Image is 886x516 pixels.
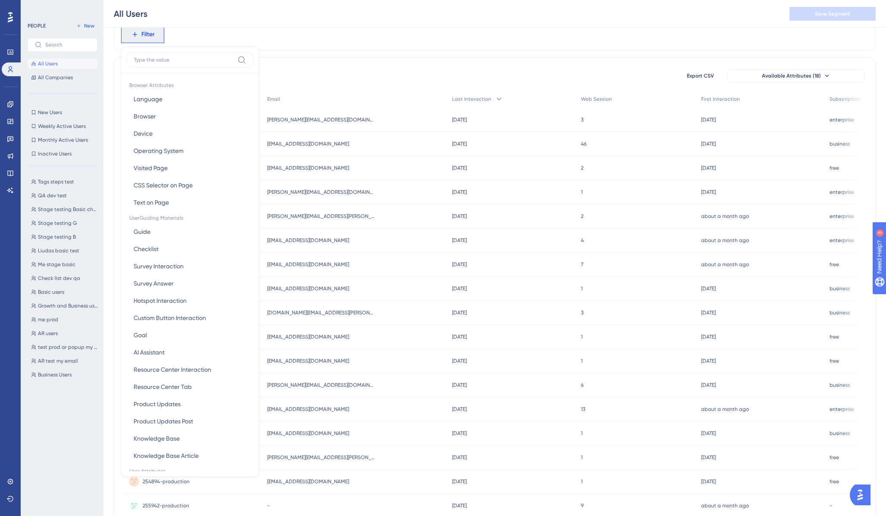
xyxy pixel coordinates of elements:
button: New Users [28,107,97,118]
span: Guide [134,227,150,237]
span: Monthly Active Users [38,137,88,143]
span: Browser [134,111,156,121]
button: Custom Button Interaction [127,309,253,326]
time: [DATE] [452,286,467,292]
span: 9 [581,502,583,509]
button: Save Segment [789,7,876,21]
span: business [830,430,850,437]
time: about a month ago [701,406,749,412]
span: 1 [581,454,583,461]
span: 4 [581,237,584,244]
span: Product Updates Post [134,416,193,426]
time: [DATE] [701,358,716,364]
button: Growth and Business users [28,301,103,311]
button: Stage testing G [28,218,103,228]
span: Subscription [830,96,861,103]
span: 1 [581,189,583,196]
span: All Companies [38,74,73,81]
span: Inactive Users [38,150,72,157]
span: Operating System [134,146,184,156]
div: PEOPLE [28,22,46,29]
span: [EMAIL_ADDRESS][DOMAIN_NAME] [267,140,349,147]
time: [DATE] [452,382,467,388]
div: All Users [114,8,147,20]
span: Growth and Business users [38,302,99,309]
span: Device [134,128,153,139]
span: Stage testing Basic checklist [38,206,99,213]
button: Export CSV [679,69,722,83]
button: AR users [28,328,103,339]
span: Survey Answer [134,278,174,289]
button: Weekly Active Users [28,121,97,131]
span: New [84,22,94,29]
span: 7 [581,261,583,268]
time: [DATE] [452,165,467,171]
button: Inactive Users [28,149,97,159]
span: 1 [581,478,583,485]
span: UserGuiding Materials [127,211,253,223]
span: Goal [134,330,147,340]
span: Filter [141,29,155,40]
input: Type the value [134,56,234,63]
span: AR users [38,330,58,337]
time: [DATE] [452,141,467,147]
span: 254894-production [143,478,190,485]
span: - [267,502,270,509]
span: Custom Button Interaction [134,313,206,323]
span: 13 [581,406,585,413]
time: [DATE] [701,117,716,123]
time: [DATE] [701,382,716,388]
span: test prod ar popup my email [38,344,99,351]
span: Resource Center Interaction [134,364,211,375]
span: enterprise [830,213,854,220]
span: Available Attributes (18) [762,72,821,79]
span: Need Help? [20,2,54,12]
span: business [830,309,850,316]
span: Knowledge Base Article [134,451,199,461]
time: [DATE] [452,454,467,460]
span: Hotspot Interaction [134,295,187,306]
time: [DATE] [701,479,716,485]
button: Liudas basic test [28,246,103,256]
button: CSS Selector on Page [127,177,253,194]
time: [DATE] [452,189,467,195]
span: free [830,261,839,268]
span: 1 [581,333,583,340]
button: Resource Center Interaction [127,361,253,378]
time: [DATE] [452,213,467,219]
span: User Attributes [127,464,253,476]
span: 6 [581,382,583,389]
span: New Users [38,109,62,116]
button: Stage testing Basic checklist [28,204,103,214]
span: Survey Interaction [134,261,184,271]
span: First Interaction [701,96,740,103]
span: Liudas basic test [38,247,79,254]
span: Stage testing B [38,233,76,240]
time: [DATE] [452,358,467,364]
time: [DATE] [452,479,467,485]
button: Checklist [127,240,253,258]
span: enterprise [830,237,854,244]
span: Language [134,94,162,104]
span: [EMAIL_ADDRESS][DOMAIN_NAME] [267,333,349,340]
span: 1 [581,430,583,437]
button: Check list dev qa [28,273,103,283]
span: [EMAIL_ADDRESS][DOMAIN_NAME] [267,357,349,364]
time: [DATE] [452,237,467,243]
input: Search [45,42,90,48]
span: AI Assistant [134,347,165,357]
time: [DATE] [452,503,467,509]
button: Tags steps test [28,177,103,187]
span: Email [267,96,280,103]
button: Available Attributes (18) [727,69,865,83]
span: free [830,478,839,485]
span: business [830,285,850,292]
span: Visited Page [134,163,168,173]
button: Goal [127,326,253,344]
span: me prod [38,316,58,323]
span: Text on Page [134,197,169,208]
time: about a month ago [701,213,749,219]
button: Text on Page [127,194,253,211]
span: enterprise [830,406,854,413]
span: Stage testing G [38,220,77,227]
